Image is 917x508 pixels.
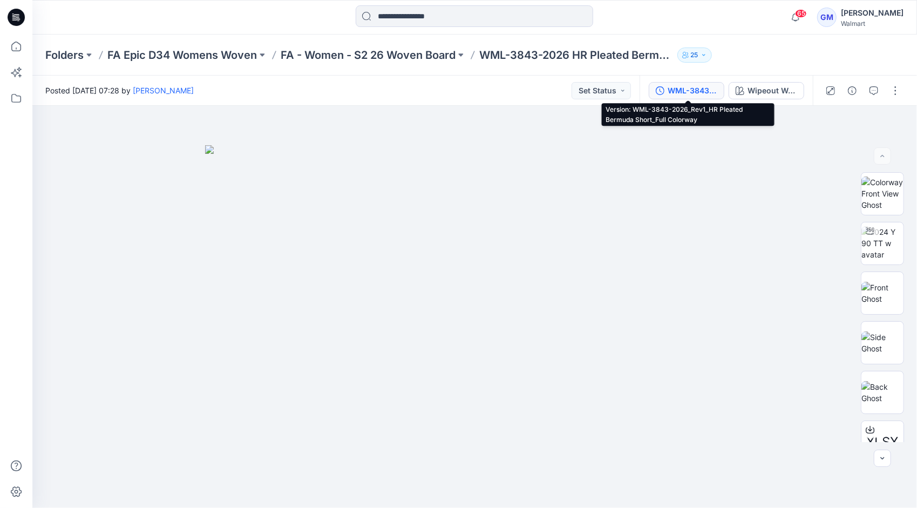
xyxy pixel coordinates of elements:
div: Walmart [841,19,904,28]
img: Front Ghost [861,282,904,304]
p: 25 [691,49,698,61]
a: [PERSON_NAME] [133,86,194,95]
div: WML-3843-2026_Rev1_HR Pleated Bermuda Short_Full Colorway [668,85,717,97]
p: WML-3843-2026 HR Pleated Bermuda Short [479,48,673,63]
div: [PERSON_NAME] [841,6,904,19]
a: FA - Women - S2 26 Woven Board [281,48,456,63]
div: GM [817,8,837,27]
button: Details [844,82,861,99]
a: FA Epic D34 Womens Woven [107,48,257,63]
img: Back Ghost [861,381,904,404]
button: Wipeout Wash [729,82,804,99]
img: Colorway Front View Ghost [861,177,904,211]
a: Folders [45,48,84,63]
img: 2024 Y 90 TT w avatar [861,226,904,260]
span: 65 [795,9,807,18]
span: XLSX [867,432,899,452]
img: Side Ghost [861,331,904,354]
span: Posted [DATE] 07:28 by [45,85,194,96]
div: Wipeout Wash [748,85,797,97]
button: WML-3843-2026_Rev1_HR Pleated Bermuda Short_Full Colorway [649,82,724,99]
button: 25 [677,48,712,63]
